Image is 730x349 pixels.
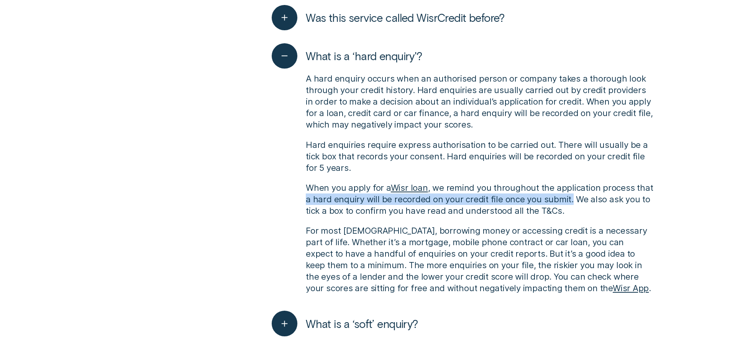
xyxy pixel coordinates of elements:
a: Wisr App [613,283,649,293]
span: What is a ‘hard enquiry'? [306,49,422,63]
p: For most [DEMOGRAPHIC_DATA], borrowing money or accessing credit is a necessary part of life. Whe... [306,225,653,294]
button: What is a ‘soft’ enquiry? [272,311,418,336]
span: What is a ‘soft’ enquiry? [306,317,418,331]
span: Was this service called WisrCredit before? [306,11,505,25]
p: A hard enquiry occurs when an authorised person or company takes a thorough look through your cre... [306,73,653,130]
button: What is a ‘hard enquiry'? [272,43,422,69]
button: Was this service called WisrCredit before? [272,5,505,31]
p: Hard enquiries require express authorisation to be carried out. There will usually be a tick box ... [306,139,653,174]
a: Wisr loan [391,182,428,193]
p: When you apply for a , we remind you throughout the application process that a hard enquiry will ... [306,182,653,216]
